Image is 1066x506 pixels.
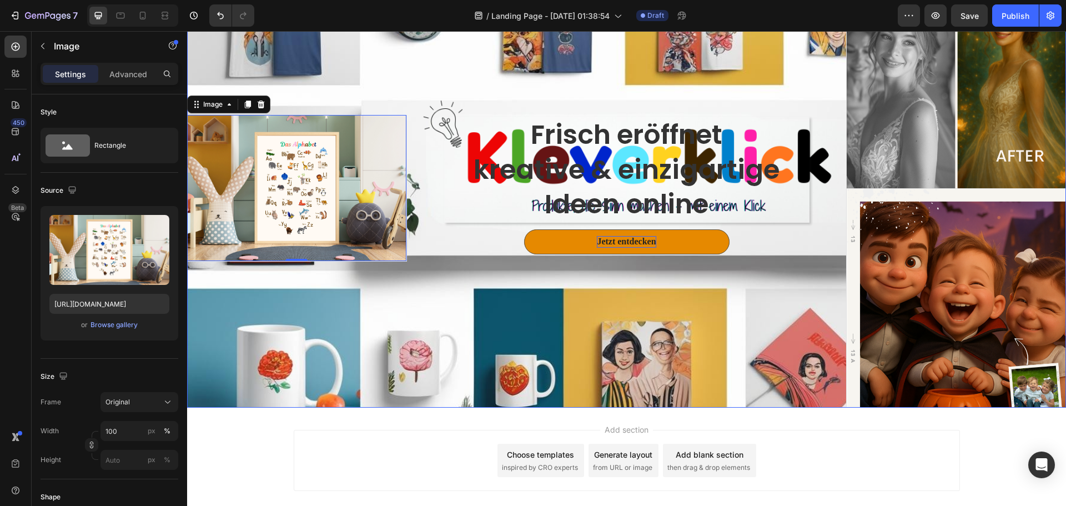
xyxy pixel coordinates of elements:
[164,455,170,465] div: %
[41,369,70,384] div: Size
[961,11,979,21] span: Save
[145,453,158,467] button: %
[160,453,174,467] button: px
[4,4,83,27] button: 7
[41,492,61,502] div: Shape
[258,87,621,191] p: Frisch eröffnet kreative & einzigartige Ideen online
[49,215,169,285] img: preview-image
[320,418,387,429] div: Choose templates
[49,294,169,314] input: https://example.com/image.jpg
[413,393,466,404] span: Add section
[406,432,465,442] span: from URL or image
[337,198,542,223] button: <p>Jetzt entdecken</p>
[41,107,57,117] div: Style
[486,10,489,22] span: /
[187,31,1066,506] iframe: Design area
[164,426,170,436] div: %
[489,418,556,429] div: Add blank section
[109,68,147,80] p: Advanced
[100,392,178,412] button: Original
[94,133,162,158] div: Rectangle
[41,397,61,407] label: Frame
[41,426,59,436] label: Width
[660,158,879,377] img: gempages_581702395403174760-6dbda9c3-fe7a-407c-9d4b-70cf8f6de2a3.png
[145,424,158,438] button: %
[81,318,88,332] span: or
[992,4,1039,27] button: Publish
[951,4,988,27] button: Save
[148,426,155,436] div: px
[41,455,61,465] label: Height
[55,68,86,80] p: Settings
[257,86,622,192] h2: Rich Text Editor. Editing area: main
[410,205,469,217] div: Rich Text Editor. Editing area: main
[100,421,178,441] input: px%
[209,4,254,27] div: Undo/Redo
[54,39,148,53] p: Image
[8,203,27,212] div: Beta
[90,319,138,330] button: Browse gallery
[1002,10,1029,22] div: Publish
[73,9,78,22] p: 7
[647,11,664,21] span: Draft
[491,10,610,22] span: Landing Page - [DATE] 01:38:54
[160,424,174,438] button: px
[100,450,178,470] input: px%
[1028,452,1055,478] div: Open Intercom Messenger
[90,320,138,330] div: Browse gallery
[105,397,130,407] span: Original
[480,432,563,442] span: then drag & drop elements
[11,118,27,127] div: 450
[410,205,469,217] p: Jetzt entdecken
[407,418,465,429] div: Generate layout
[148,455,155,465] div: px
[315,432,391,442] span: inspired by CRO experts
[41,183,79,198] div: Source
